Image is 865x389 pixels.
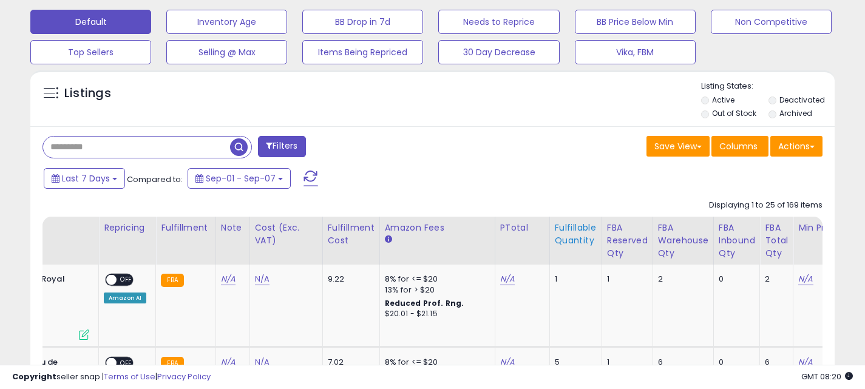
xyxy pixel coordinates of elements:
[206,172,276,184] span: Sep-01 - Sep-07
[719,222,755,260] div: FBA inbound Qty
[575,40,696,64] button: Vika, FBM
[117,275,136,285] span: OFF
[500,222,544,234] div: PTotal
[62,172,110,184] span: Last 7 Days
[495,217,549,265] th: CSV column name: cust_attr_1_PTotal
[161,222,210,234] div: Fulfillment
[127,174,183,185] span: Compared to:
[555,222,597,247] div: Fulfillable Quantity
[607,222,648,260] div: FBA Reserved Qty
[221,222,245,234] div: Note
[500,273,515,285] a: N/A
[801,371,853,382] span: 2025-09-15 08:20 GMT
[438,10,559,34] button: Needs to Reprice
[328,222,375,247] div: Fulfillment Cost
[255,222,317,247] div: Cost (Exc. VAT)
[385,285,486,296] div: 13% for > $20
[302,10,423,34] button: BB Drop in 7d
[779,95,825,105] label: Deactivated
[798,273,813,285] a: N/A
[385,309,486,319] div: $20.01 - $21.15
[779,108,812,118] label: Archived
[385,234,392,245] small: Amazon Fees.
[712,108,756,118] label: Out of Stock
[221,273,236,285] a: N/A
[30,10,151,34] button: Default
[658,222,708,260] div: FBA Warehouse Qty
[719,140,758,152] span: Columns
[770,136,823,157] button: Actions
[646,136,710,157] button: Save View
[104,371,155,382] a: Terms of Use
[385,274,486,285] div: 8% for <= $20
[328,274,370,285] div: 9.22
[385,222,490,234] div: Amazon Fees
[12,371,56,382] strong: Copyright
[157,371,211,382] a: Privacy Policy
[188,168,291,189] button: Sep-01 - Sep-07
[765,274,784,285] div: 2
[302,40,423,64] button: Items Being Repriced
[607,274,643,285] div: 1
[64,85,111,102] h5: Listings
[166,10,287,34] button: Inventory Age
[438,40,559,64] button: 30 Day Decrease
[104,222,151,234] div: Repricing
[258,136,305,157] button: Filters
[44,168,125,189] button: Last 7 Days
[719,274,751,285] div: 0
[255,273,270,285] a: N/A
[711,136,768,157] button: Columns
[711,10,832,34] button: Non Competitive
[709,200,823,211] div: Displaying 1 to 25 of 169 items
[798,222,861,234] div: Min Price
[385,298,464,308] b: Reduced Prof. Rng.
[765,222,788,260] div: FBA Total Qty
[575,10,696,34] button: BB Price Below Min
[104,293,146,303] div: Amazon AI
[30,40,151,64] button: Top Sellers
[555,274,592,285] div: 1
[701,81,835,92] p: Listing States:
[712,95,734,105] label: Active
[658,274,704,285] div: 2
[166,40,287,64] button: Selling @ Max
[161,274,183,287] small: FBA
[12,371,211,383] div: seller snap | |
